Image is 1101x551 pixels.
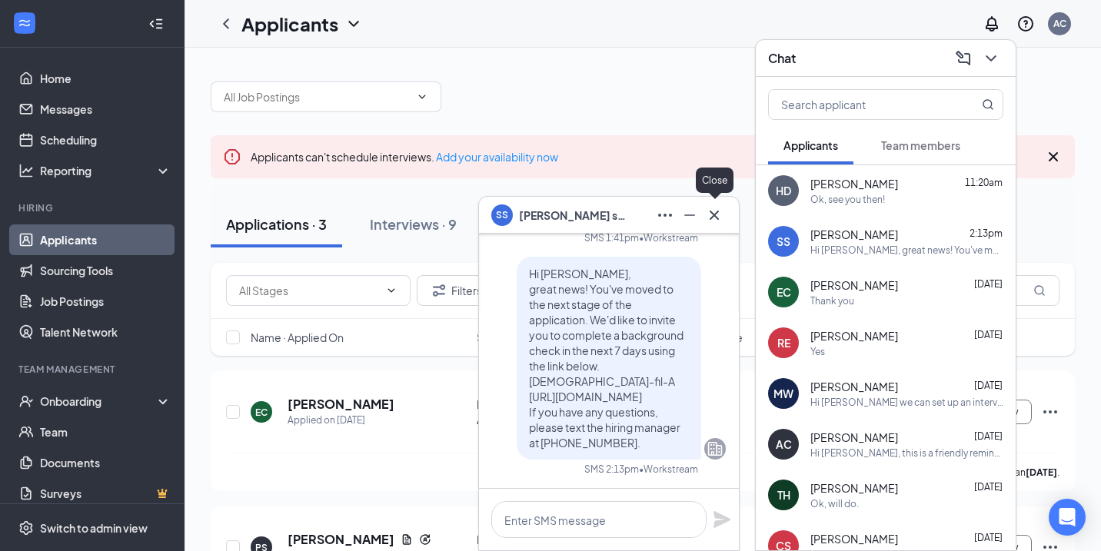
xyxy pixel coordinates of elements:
[705,206,723,224] svg: Cross
[40,478,171,509] a: SurveysCrown
[974,532,1003,543] span: [DATE]
[970,227,1003,239] span: 2:13pm
[881,138,960,152] span: Team members
[1033,284,1046,297] svg: MagnifyingGlass
[40,94,171,124] a: Messages
[773,386,793,401] div: MW
[1053,17,1066,30] div: AC
[713,510,731,529] svg: Plane
[370,214,457,234] div: Interviews · 9
[810,294,854,307] div: Thank you
[979,46,1003,71] button: ChevronDown
[40,520,148,536] div: Switch to admin view
[776,183,791,198] div: HD
[974,481,1003,493] span: [DATE]
[965,177,1003,188] span: 11:20am
[288,396,394,413] h5: [PERSON_NAME]
[982,98,994,111] svg: MagnifyingGlass
[951,46,976,71] button: ComposeMessage
[18,520,34,536] svg: Settings
[419,533,431,546] svg: Reapply
[810,430,898,445] span: [PERSON_NAME]
[17,15,32,31] svg: WorkstreamLogo
[810,328,898,344] span: [PERSON_NAME]
[1044,148,1063,166] svg: Cross
[477,330,507,345] span: Stage
[954,49,973,68] svg: ComposeMessage
[18,201,168,214] div: Hiring
[1016,15,1035,33] svg: QuestionInfo
[677,203,702,227] button: Minimize
[974,430,1003,442] span: [DATE]
[217,15,235,33] svg: ChevronLeft
[40,447,171,478] a: Documents
[385,284,397,297] svg: ChevronDown
[40,317,171,347] a: Talent Network
[40,63,171,94] a: Home
[40,417,171,447] a: Team
[777,234,790,249] div: SS
[1049,499,1086,536] div: Open Intercom Messenger
[251,330,344,345] span: Name · Applied On
[810,446,1003,460] div: Hi [PERSON_NAME], this is a friendly reminder. Your meeting with [DEMOGRAPHIC_DATA]-fil-A for Kit...
[810,497,859,510] div: Ok, will do.
[226,214,327,234] div: Applications · 3
[241,11,338,37] h1: Applicants
[584,231,639,244] div: SMS 1:41pm
[529,267,684,450] span: Hi [PERSON_NAME], great news! You've moved to the next stage of the application. We'd like to inv...
[417,275,495,306] button: Filter Filters
[148,16,164,32] svg: Collapse
[810,396,1003,409] div: Hi [PERSON_NAME] we can set up an interview for you [DATE] at 6pm, will that work for you?
[40,163,172,178] div: Reporting
[239,282,379,299] input: All Stages
[430,281,448,300] svg: Filter
[416,91,428,103] svg: ChevronDown
[696,168,733,193] div: Close
[777,487,790,503] div: TH
[810,345,825,358] div: Yes
[783,138,838,152] span: Applicants
[40,224,171,255] a: Applicants
[584,463,639,476] div: SMS 2:13pm
[18,393,34,409] svg: UserCheck
[639,231,698,244] span: • Workstream
[810,480,898,496] span: [PERSON_NAME]
[639,463,698,476] span: • Workstream
[810,277,898,293] span: [PERSON_NAME]
[251,150,558,164] span: Applicants can't schedule interviews.
[40,124,171,155] a: Scheduling
[982,49,1000,68] svg: ChevronDown
[810,176,898,191] span: [PERSON_NAME]
[777,335,790,350] div: RE
[18,363,168,376] div: Team Management
[40,393,158,409] div: Onboarding
[777,284,791,300] div: EC
[810,227,898,242] span: [PERSON_NAME]
[255,406,268,419] div: EC
[769,90,951,119] input: Search applicant
[436,150,558,164] a: Add your availability now
[1026,466,1057,478] b: [DATE]
[810,244,1003,257] div: Hi [PERSON_NAME], great news! You've moved to the next stage of the application. We'd like to inv...
[519,207,627,224] span: [PERSON_NAME] saelaw
[477,397,585,427] div: Review - Post Application
[974,278,1003,290] span: [DATE]
[810,379,898,394] span: [PERSON_NAME]
[288,413,394,428] div: Applied on [DATE]
[401,533,413,546] svg: Document
[702,203,727,227] button: Cross
[224,88,410,105] input: All Job Postings
[810,193,885,206] div: Ok, see you then!
[223,148,241,166] svg: Error
[18,163,34,178] svg: Analysis
[344,15,363,33] svg: ChevronDown
[974,329,1003,340] span: [DATE]
[776,436,792,452] div: AC
[40,255,171,286] a: Sourcing Tools
[653,203,677,227] button: Ellipses
[768,50,796,67] h3: Chat
[40,286,171,317] a: Job Postings
[680,206,699,224] svg: Minimize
